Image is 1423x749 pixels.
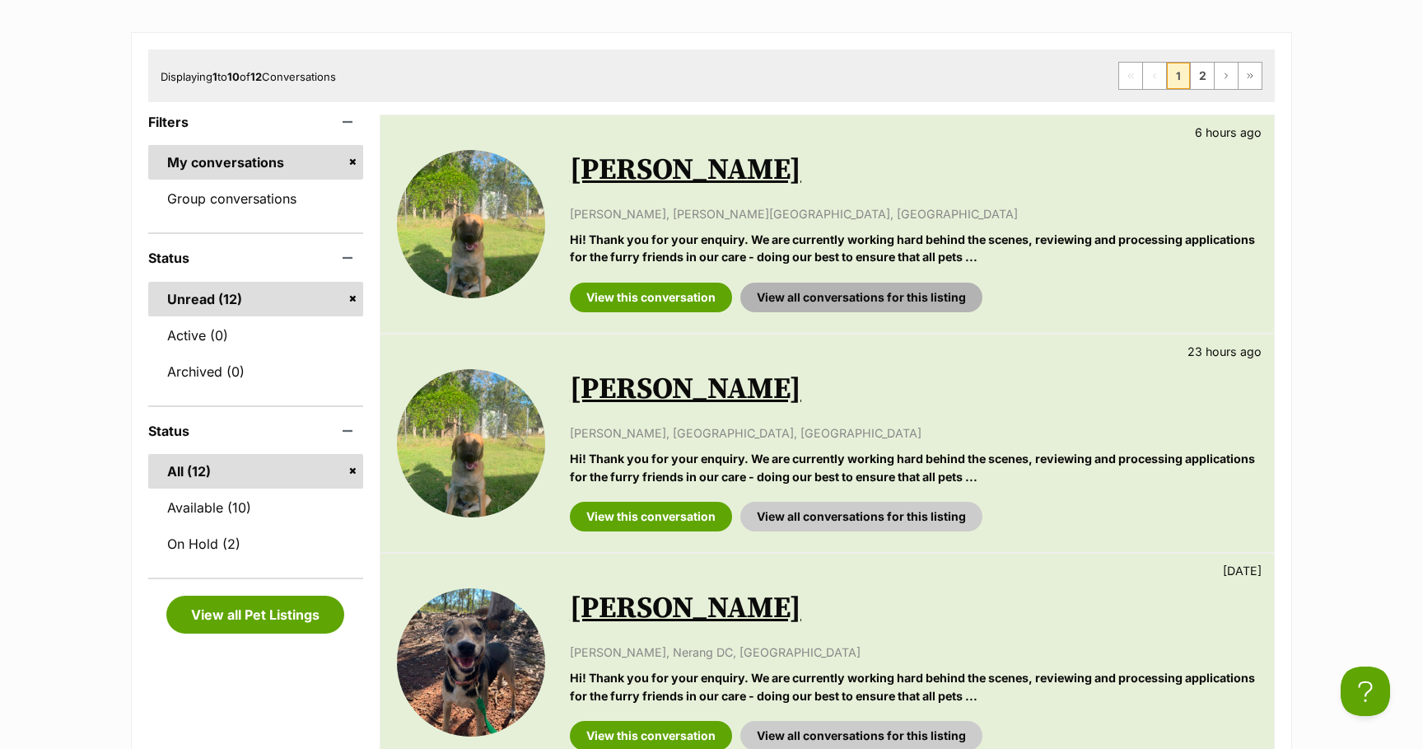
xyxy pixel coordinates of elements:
header: Status [148,250,363,265]
img: Frank [397,369,545,517]
a: Group conversations [148,181,363,216]
p: 23 hours ago [1187,343,1262,360]
p: Hi! Thank you for your enquiry. We are currently working hard behind the scenes, reviewing and pr... [570,450,1257,485]
a: [PERSON_NAME] [570,590,801,627]
iframe: Help Scout Beacon - Open [1341,667,1390,716]
p: [PERSON_NAME], [GEOGRAPHIC_DATA], [GEOGRAPHIC_DATA] [570,424,1257,442]
nav: Pagination [1118,62,1262,90]
p: Hi! Thank you for your enquiry. We are currently working hard behind the scenes, reviewing and pr... [570,231,1257,266]
span: Page 1 [1167,63,1190,89]
strong: 1 [212,70,217,83]
a: Page 2 [1191,63,1214,89]
strong: 10 [227,70,240,83]
a: Active (0) [148,318,363,353]
header: Status [148,424,363,438]
a: [PERSON_NAME] [570,152,801,189]
a: On Hold (2) [148,527,363,561]
img: Janie [397,588,545,737]
a: View this conversation [570,502,732,531]
a: Next page [1215,63,1238,89]
span: Previous page [1143,63,1166,89]
span: Displaying to of Conversations [161,70,336,83]
p: [PERSON_NAME], [PERSON_NAME][GEOGRAPHIC_DATA], [GEOGRAPHIC_DATA] [570,205,1257,222]
a: View all Pet Listings [166,596,344,634]
strong: 12 [250,70,262,83]
a: View this conversation [570,283,732,312]
a: Unread (12) [148,282,363,316]
a: Archived (0) [148,354,363,389]
p: 6 hours ago [1195,124,1262,141]
header: Filters [148,115,363,129]
a: View all conversations for this listing [740,502,982,531]
span: First page [1119,63,1142,89]
a: All (12) [148,454,363,489]
a: Available (10) [148,490,363,525]
p: Hi! Thank you for your enquiry. We are currently working hard behind the scenes, reviewing and pr... [570,669,1257,705]
a: View all conversations for this listing [740,283,982,312]
p: [PERSON_NAME], Nerang DC, [GEOGRAPHIC_DATA] [570,644,1257,661]
p: [DATE] [1223,562,1262,579]
a: [PERSON_NAME] [570,371,801,408]
a: Last page [1239,63,1262,89]
a: My conversations [148,145,363,180]
img: Frank [397,150,545,298]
